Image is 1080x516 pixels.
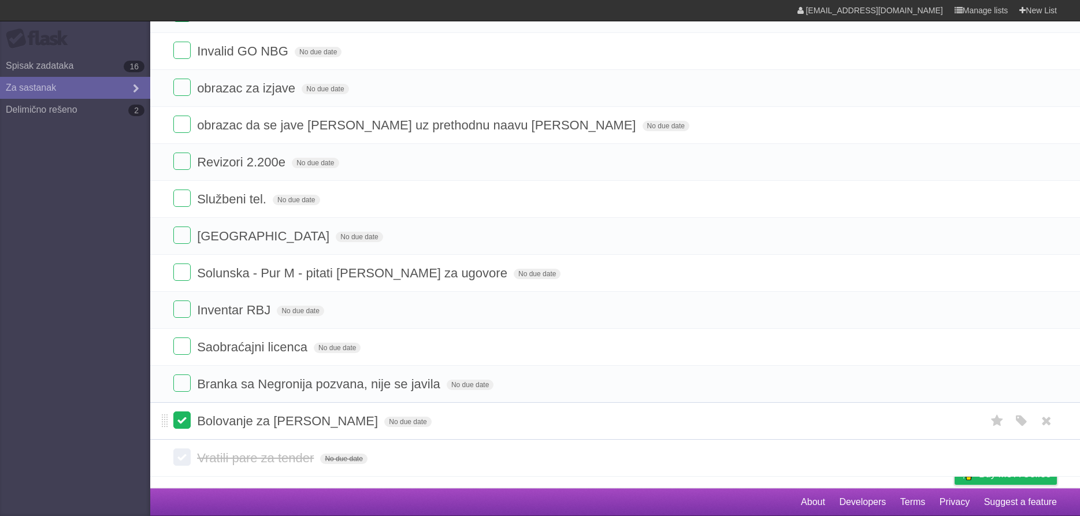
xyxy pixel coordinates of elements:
[128,105,144,116] b: 2
[197,192,269,206] span: Službeni tel.
[292,158,339,168] span: No due date
[302,84,348,94] span: No due date
[197,44,291,58] span: Invalid GO NBG
[384,417,431,427] span: No due date
[197,377,443,391] span: Branka sa Negronija pozvana, nije se javila
[197,414,381,428] span: Bolovanje za [PERSON_NAME]
[295,47,342,57] span: No due date
[197,118,639,132] span: obrazac da se jave [PERSON_NAME] uz prethodnu naavu [PERSON_NAME]
[173,79,191,96] label: Done
[197,340,310,354] span: Saobraćajni licenca
[336,232,383,242] span: No due date
[839,491,886,513] a: Developers
[986,411,1008,430] label: Star task
[197,155,288,169] span: Revizori 2.200e
[197,81,298,95] span: obrazac za izjave
[447,380,493,390] span: No due date
[320,454,367,464] span: No due date
[173,411,191,429] label: Done
[197,229,332,243] span: [GEOGRAPHIC_DATA]
[801,491,825,513] a: About
[984,491,1057,513] a: Suggest a feature
[979,464,1051,484] span: Buy me a coffee
[900,491,926,513] a: Terms
[173,263,191,281] label: Done
[314,343,361,353] span: No due date
[197,451,317,465] span: Vratili pare za tender
[940,491,970,513] a: Privacy
[173,448,191,466] label: Done
[514,269,561,279] span: No due date
[173,300,191,318] label: Done
[173,227,191,244] label: Done
[173,116,191,133] label: Done
[6,28,75,49] div: Flask
[173,337,191,355] label: Done
[273,195,320,205] span: No due date
[197,266,510,280] span: Solunska - Pur M - pitati [PERSON_NAME] za ugovore
[173,190,191,207] label: Done
[277,306,324,316] span: No due date
[173,42,191,59] label: Done
[173,374,191,392] label: Done
[173,153,191,170] label: Done
[124,61,144,72] b: 16
[197,303,273,317] span: Inventar RBJ
[643,121,689,131] span: No due date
